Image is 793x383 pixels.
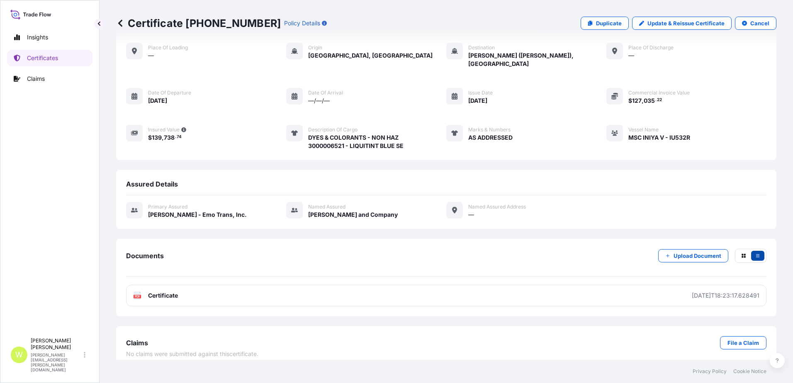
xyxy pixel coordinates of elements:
[647,19,725,27] p: Update & Reissue Certificate
[308,90,343,96] span: Date of arrival
[735,17,776,30] button: Cancel
[162,135,164,141] span: ,
[148,211,247,219] span: [PERSON_NAME] - Emo Trans, Inc.
[644,98,655,104] span: 035
[468,126,511,133] span: Marks & Numbers
[7,29,92,46] a: Insights
[126,339,148,347] span: Claims
[468,51,606,68] span: [PERSON_NAME] ([PERSON_NAME]), [GEOGRAPHIC_DATA]
[116,17,281,30] p: Certificate [PHONE_NUMBER]
[468,133,513,142] span: AS ADDRESSED
[135,295,140,298] text: PDF
[628,126,659,133] span: Vessel Name
[628,51,634,60] span: —
[126,285,766,306] a: PDFCertificate[DATE]T18:23:17.628491
[632,98,642,104] span: 127
[148,291,178,300] span: Certificate
[628,44,674,51] span: Place of discharge
[308,204,345,210] span: Named Assured
[126,350,258,358] span: No claims were submitted against this certificate .
[308,97,330,105] span: —/—/—
[164,135,175,141] span: 738
[657,99,662,102] span: 22
[596,19,622,27] p: Duplicate
[692,291,759,300] div: [DATE]T18:23:17.628491
[175,136,176,138] span: .
[31,352,82,372] p: [PERSON_NAME][EMAIL_ADDRESS][PERSON_NAME][DOMAIN_NAME]
[468,97,487,105] span: [DATE]
[727,339,759,347] p: File a Claim
[126,252,164,260] span: Documents
[308,211,398,219] span: [PERSON_NAME] and Company
[308,44,322,51] span: Origin
[655,99,657,102] span: .
[31,337,82,351] p: [PERSON_NAME] [PERSON_NAME]
[152,135,162,141] span: 139
[126,180,178,188] span: Assured Details
[27,54,58,62] p: Certificates
[7,50,92,66] a: Certificates
[148,90,191,96] span: Date of departure
[148,97,167,105] span: [DATE]
[628,133,690,142] span: MSC INIYA V - IU532R
[642,98,644,104] span: ,
[7,70,92,87] a: Claims
[468,211,474,219] span: —
[148,135,152,141] span: $
[468,90,493,96] span: Issue Date
[148,204,187,210] span: Primary assured
[148,44,188,51] span: Place of Loading
[693,368,727,375] a: Privacy Policy
[658,249,728,262] button: Upload Document
[308,51,433,60] span: [GEOGRAPHIC_DATA], [GEOGRAPHIC_DATA]
[628,90,690,96] span: Commercial Invoice Value
[674,252,721,260] p: Upload Document
[27,75,45,83] p: Claims
[284,19,320,27] p: Policy Details
[750,19,769,27] p: Cancel
[632,17,732,30] a: Update & Reissue Certificate
[177,136,182,138] span: 74
[581,17,629,30] a: Duplicate
[27,33,48,41] p: Insights
[308,126,358,133] span: Description of cargo
[468,204,526,210] span: Named Assured Address
[148,126,180,133] span: Insured Value
[468,44,495,51] span: Destination
[308,133,404,150] span: DYES & COLORANTS - NON HAZ 3000006521 - LIQUITINT BLUE SE
[628,98,632,104] span: $
[148,51,154,60] span: —
[720,336,766,349] a: File a Claim
[733,368,766,375] a: Cookie Notice
[15,351,23,359] span: W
